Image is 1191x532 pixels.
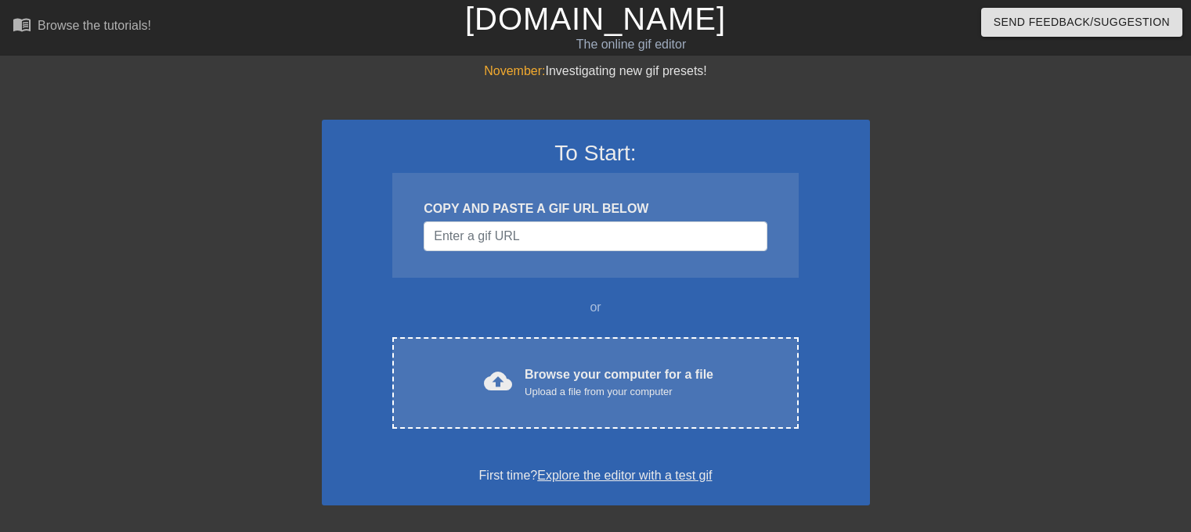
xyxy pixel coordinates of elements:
div: Browse the tutorials! [38,19,151,32]
span: menu_book [13,15,31,34]
a: Browse the tutorials! [13,15,151,39]
div: Investigating new gif presets! [322,62,870,81]
div: Upload a file from your computer [525,384,713,400]
a: Explore the editor with a test gif [537,469,712,482]
div: or [363,298,829,317]
a: [DOMAIN_NAME] [465,2,726,36]
span: cloud_upload [484,367,512,395]
span: November: [484,64,545,77]
span: Send Feedback/Suggestion [994,13,1170,32]
div: Browse your computer for a file [525,365,713,400]
button: Send Feedback/Suggestion [981,8,1182,37]
div: First time? [342,466,850,485]
input: Username [424,221,767,251]
h3: To Start: [342,140,850,167]
div: COPY AND PASTE A GIF URL BELOW [424,199,767,218]
div: The online gif editor [405,35,857,54]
